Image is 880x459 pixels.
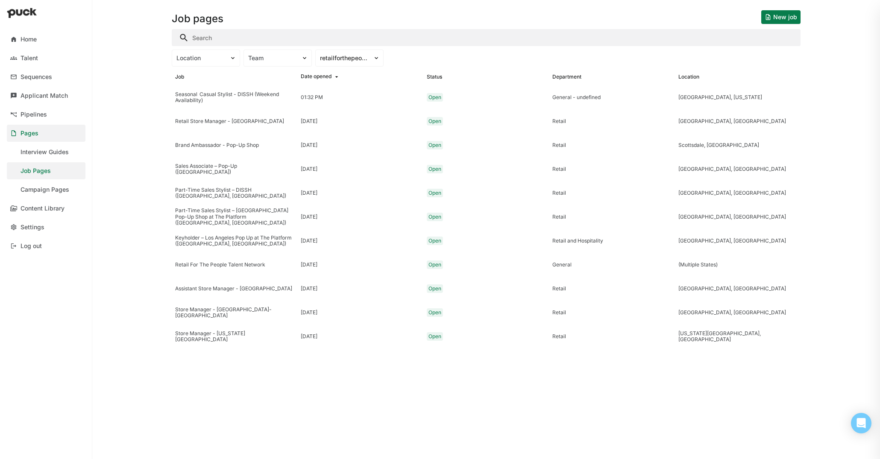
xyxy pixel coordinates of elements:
div: (Multiple States) [678,262,797,268]
div: Retail [552,286,671,292]
div: 01:32 PM [301,94,323,100]
a: Pages [7,125,85,142]
div: Assistant Store Manager - [GEOGRAPHIC_DATA] [175,286,294,292]
div: Content Library [21,205,65,212]
div: Open [428,333,441,339]
div: Retail [552,142,671,148]
div: Pages [21,130,38,137]
div: Part-Time Sales Stylist – DISSH ([GEOGRAPHIC_DATA], [GEOGRAPHIC_DATA]) [175,187,294,199]
button: New job [761,10,801,24]
div: Open [428,142,441,148]
div: Open [428,190,441,196]
a: Sequences [7,68,85,85]
a: Job Pages [7,162,85,179]
a: Applicant Match [7,87,85,104]
div: Location [678,74,699,80]
div: General - undefined [552,94,671,100]
a: Campaign Pages [7,181,85,198]
div: Date opened [301,73,331,80]
div: [DATE] [301,238,317,244]
div: [GEOGRAPHIC_DATA], [GEOGRAPHIC_DATA] [678,166,797,172]
div: Retail [552,310,671,316]
div: Settings [21,224,44,231]
div: Brand Ambassador - Pop-Up Shop [175,142,294,148]
div: Log out [21,243,42,250]
div: Team [248,55,297,62]
h1: Job pages [172,14,223,24]
div: Open [428,166,441,172]
div: [GEOGRAPHIC_DATA], [GEOGRAPHIC_DATA] [678,118,797,124]
div: Open [428,214,441,220]
div: retailforthepeople [320,55,369,62]
div: Retail For The People Talent Network [175,262,294,268]
div: Retail [552,333,671,339]
div: Home [21,36,37,43]
div: Retail [552,190,671,196]
div: [DATE] [301,286,317,292]
div: Open [428,94,441,100]
div: Job [175,74,184,80]
div: [DATE] [301,190,317,196]
div: General [552,262,671,268]
div: [DATE] [301,310,317,316]
div: Open [428,238,441,244]
div: [GEOGRAPHIC_DATA], [GEOGRAPHIC_DATA] [678,286,797,292]
a: Talent [7,50,85,67]
div: [DATE] [301,262,317,268]
div: [DATE] [301,214,317,220]
div: Applicant Match [21,92,68,99]
div: Open [428,310,441,316]
div: Retail [552,166,671,172]
a: Content Library [7,200,85,217]
div: Retail [552,118,671,124]
div: Job Pages [21,167,51,175]
div: Sequences [21,73,52,81]
div: [GEOGRAPHIC_DATA], [GEOGRAPHIC_DATA] [678,238,797,244]
div: Location [176,55,225,62]
div: [DATE] [301,333,317,339]
div: Interview Guides [21,149,69,156]
div: [DATE] [301,166,317,172]
div: Talent [21,55,38,62]
a: Home [7,31,85,48]
div: Scottsdale, [GEOGRAPHIC_DATA] [678,142,797,148]
a: Interview Guides [7,143,85,161]
div: Keyholder – Los Angeles Pop Up at The Platform ([GEOGRAPHIC_DATA], [GEOGRAPHIC_DATA]) [175,235,294,247]
div: Open [428,286,441,292]
a: Settings [7,219,85,236]
div: Store Manager - [GEOGRAPHIC_DATA]-[GEOGRAPHIC_DATA] [175,307,294,319]
div: Campaign Pages [21,186,69,193]
div: Department [552,74,581,80]
div: Sales Associate – Pop-Up ([GEOGRAPHIC_DATA]) [175,163,294,175]
div: Retail and Hospitality [552,238,671,244]
div: [GEOGRAPHIC_DATA], [GEOGRAPHIC_DATA] [678,190,797,196]
div: Open [428,262,441,268]
div: [GEOGRAPHIC_DATA], [US_STATE] [678,94,797,100]
div: Status [427,74,442,80]
div: Seasonal Casual Stylist - DISSH (Weekend Availability) [175,91,294,104]
a: Pipelines [7,106,85,123]
div: Pipelines [21,111,47,118]
div: Open [428,118,441,124]
div: Store Manager - [US_STATE][GEOGRAPHIC_DATA] [175,330,294,343]
div: Open Intercom Messenger [851,413,871,433]
div: [DATE] [301,118,317,124]
input: Search [172,29,801,46]
div: Retail Store Manager - [GEOGRAPHIC_DATA] [175,118,294,124]
div: [US_STATE][GEOGRAPHIC_DATA], [GEOGRAPHIC_DATA] [678,330,797,343]
div: [GEOGRAPHIC_DATA], [GEOGRAPHIC_DATA] [678,214,797,220]
div: Part-Time Sales Stylist – [GEOGRAPHIC_DATA] Pop-Up Shop at The Platform ([GEOGRAPHIC_DATA], [GEOG... [175,208,294,226]
div: Retail [552,214,671,220]
div: [DATE] [301,142,317,148]
div: [GEOGRAPHIC_DATA], [GEOGRAPHIC_DATA] [678,310,797,316]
